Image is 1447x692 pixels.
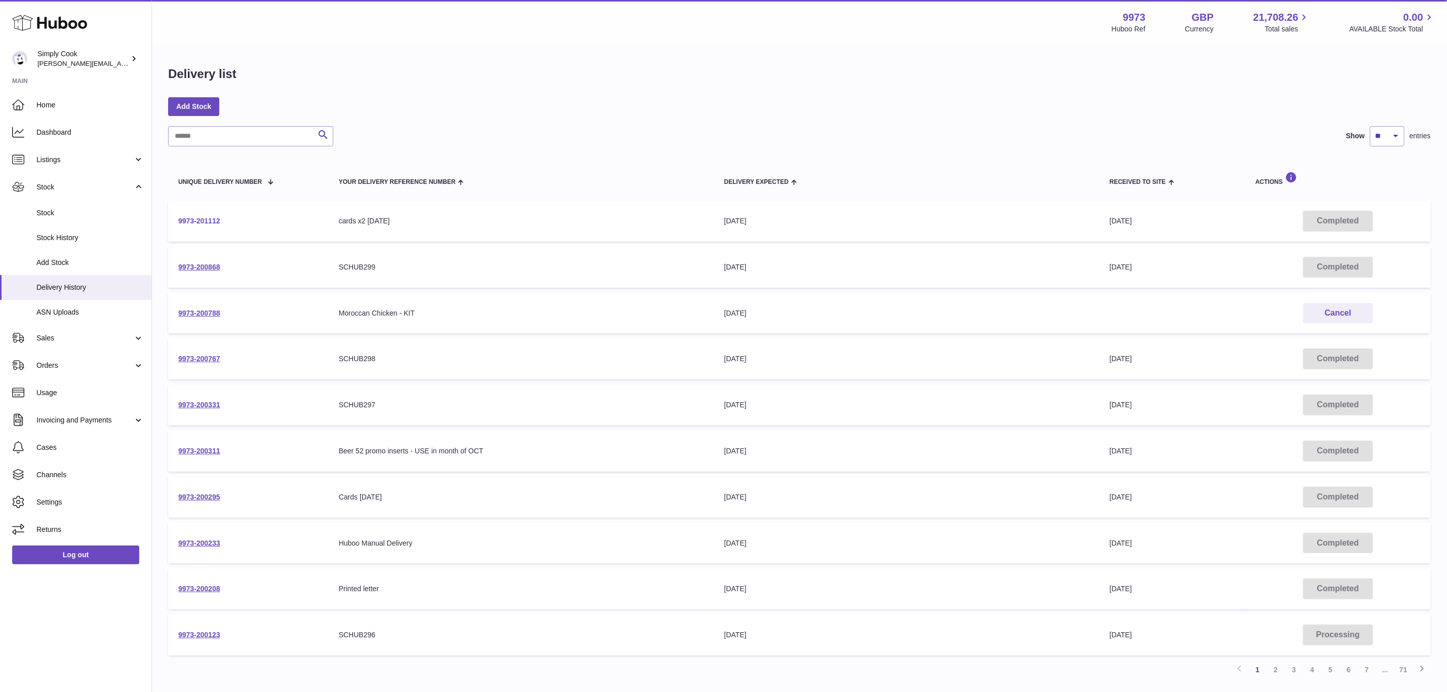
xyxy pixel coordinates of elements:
div: Huboo Ref [1112,24,1146,34]
strong: GBP [1192,11,1214,24]
a: 71 [1394,661,1413,679]
a: 9973-200295 [178,493,220,501]
a: 9973-200788 [178,309,220,317]
span: Sales [36,333,133,343]
div: SCHUB299 [339,262,704,272]
a: Log out [12,546,139,564]
label: Show [1346,131,1365,141]
span: Delivery Expected [724,179,789,185]
div: [DATE] [724,354,1089,364]
a: 9973-200331 [178,401,220,409]
span: Returns [36,525,144,534]
span: Home [36,100,144,110]
a: 0.00 AVAILABLE Stock Total [1349,11,1435,34]
span: [DATE] [1110,401,1132,409]
div: [DATE] [724,446,1089,456]
a: 9973-200767 [178,355,220,363]
div: cards x2 [DATE] [339,216,704,226]
a: 3 [1285,661,1303,679]
a: 7 [1358,661,1376,679]
div: SCHUB297 [339,400,704,410]
span: Cases [36,443,144,452]
span: Stock History [36,233,144,243]
div: Simply Cook [37,49,129,68]
strong: 9973 [1123,11,1146,24]
span: [DATE] [1110,493,1132,501]
div: Huboo Manual Delivery [339,539,704,548]
div: Moroccan Chicken - KIT [339,309,704,318]
a: 4 [1303,661,1321,679]
span: ASN Uploads [36,307,144,317]
a: 9973-200311 [178,447,220,455]
span: Settings [36,497,144,507]
span: [PERSON_NAME][EMAIL_ADDRESS][DOMAIN_NAME] [37,59,203,67]
span: [DATE] [1110,217,1132,225]
span: Total sales [1265,24,1310,34]
span: Unique Delivery Number [178,179,262,185]
span: [DATE] [1110,539,1132,547]
a: 9973-200123 [178,631,220,639]
h1: Delivery list [168,66,237,82]
div: [DATE] [724,539,1089,548]
img: emma@simplycook.com [12,51,27,66]
a: 9973-200868 [178,263,220,271]
span: Add Stock [36,258,144,267]
div: [DATE] [724,400,1089,410]
div: Cards [DATE] [339,492,704,502]
span: Listings [36,155,133,165]
div: [DATE] [724,630,1089,640]
div: Currency [1185,24,1214,34]
span: Usage [36,388,144,398]
span: 0.00 [1403,11,1423,24]
div: Printed letter [339,584,704,594]
div: [DATE] [724,492,1089,502]
div: SCHUB298 [339,354,704,364]
span: [DATE] [1110,631,1132,639]
span: Stock [36,182,133,192]
span: [DATE] [1110,585,1132,593]
div: [DATE] [724,309,1089,318]
div: [DATE] [724,584,1089,594]
span: Orders [36,361,133,370]
a: 6 [1340,661,1358,679]
span: [DATE] [1110,447,1132,455]
a: 9973-201112 [178,217,220,225]
a: 2 [1267,661,1285,679]
span: entries [1410,131,1431,141]
span: ... [1376,661,1394,679]
a: Add Stock [168,97,219,116]
span: Invoicing and Payments [36,415,133,425]
button: Cancel [1303,303,1373,324]
span: Received to Site [1110,179,1166,185]
span: Channels [36,470,144,480]
span: [DATE] [1110,355,1132,363]
span: Delivery History [36,283,144,292]
div: [DATE] [724,262,1089,272]
div: [DATE] [724,216,1089,226]
span: [DATE] [1110,263,1132,271]
a: 21,708.26 Total sales [1253,11,1310,34]
a: 1 [1248,661,1267,679]
span: Stock [36,208,144,218]
span: Dashboard [36,128,144,137]
div: Beer 52 promo inserts - USE in month of OCT [339,446,704,456]
a: 9973-200233 [178,539,220,547]
span: Your Delivery Reference Number [339,179,456,185]
div: SCHUB296 [339,630,704,640]
div: Actions [1256,172,1421,185]
span: AVAILABLE Stock Total [1349,24,1435,34]
a: 9973-200208 [178,585,220,593]
a: 5 [1321,661,1340,679]
span: 21,708.26 [1253,11,1298,24]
